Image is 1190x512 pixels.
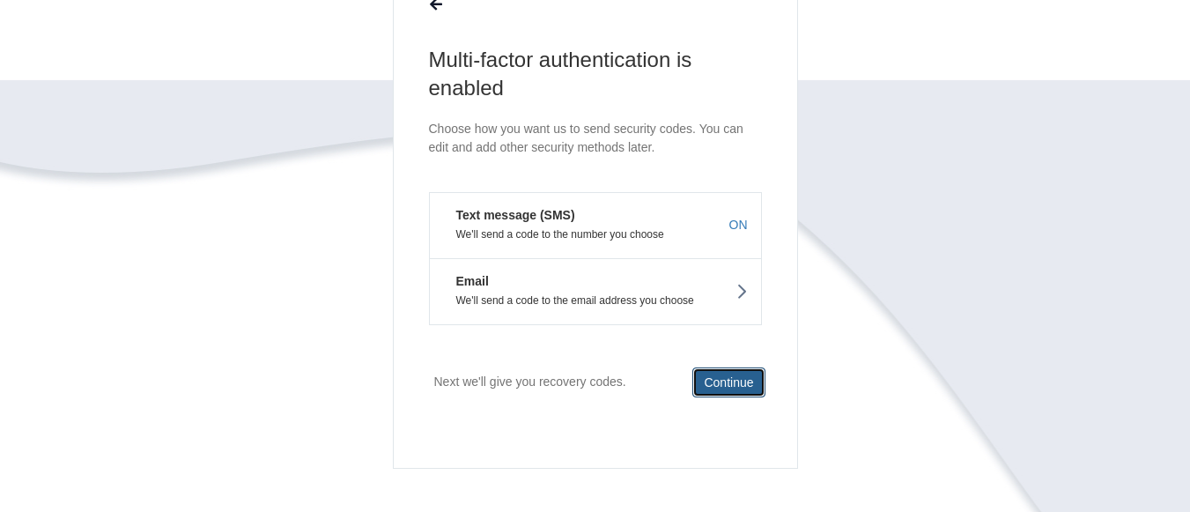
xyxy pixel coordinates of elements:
[434,367,626,397] p: Next we'll give you recovery codes.
[429,258,762,325] button: EmailWe'll send a code to the email address you choose
[429,120,762,157] p: Choose how you want us to send security codes. You can edit and add other security methods later.
[692,367,765,397] button: Continue
[443,228,748,241] p: We'll send a code to the number you choose
[443,272,489,290] em: Email
[429,46,762,102] h1: Multi-factor authentication is enabled
[429,192,762,258] button: Text message (SMS)We'll send a code to the number you chooseON
[729,216,748,234] span: ON
[443,206,575,224] em: Text message (SMS)
[443,294,748,307] p: We'll send a code to the email address you choose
